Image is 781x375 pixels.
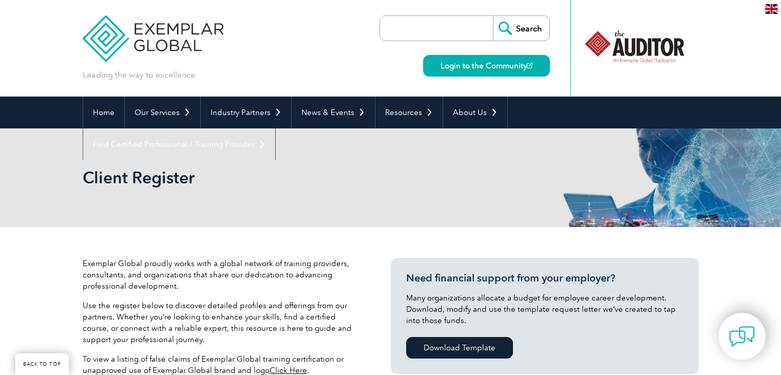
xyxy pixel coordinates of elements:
[406,292,683,326] p: Many organizations allocate a budget for employee career development. Download, modify and use th...
[201,97,291,128] a: Industry Partners
[270,366,307,375] a: Click Here
[423,55,550,77] a: Login to the Community
[765,4,778,14] img: en
[406,272,683,285] h3: Need financial support from your employer?
[527,63,532,68] img: open_square.png
[83,170,514,186] h2: Client Register
[125,97,200,128] a: Our Services
[375,97,443,128] a: Resources
[83,300,360,345] p: Use the register below to discover detailed profiles and offerings from our partners. Whether you...
[493,16,549,41] input: Search
[729,324,755,349] img: contact-chat.png
[443,97,507,128] a: About Us
[83,128,275,160] a: Find Certified Professional / Training Provider
[15,353,69,375] a: BACK TO TOP
[83,97,124,128] a: Home
[292,97,375,128] a: News & Events
[83,69,195,81] p: Leading the way to excellence
[83,258,360,292] p: Exemplar Global proudly works with a global network of training providers, consultants, and organ...
[406,337,513,359] a: Download Template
